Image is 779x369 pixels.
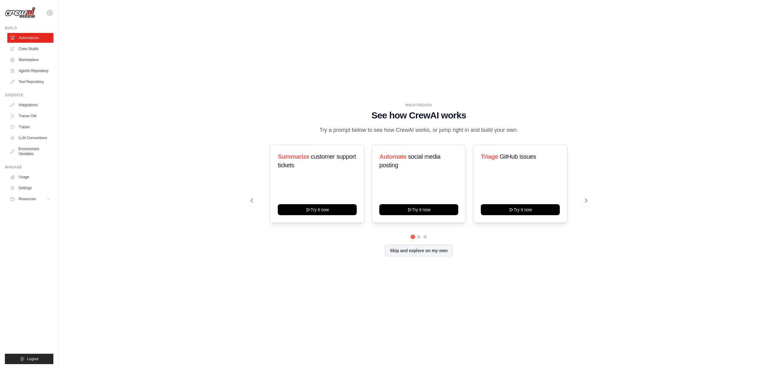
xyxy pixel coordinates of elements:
button: Resources [7,194,53,204]
button: Try it now [481,204,560,215]
a: Environment Variables [7,144,53,159]
a: Agents Repository [7,66,53,76]
span: customer support tickets [278,153,356,168]
button: Skip and explore on my own [385,245,453,256]
a: LLM Connections [7,133,53,143]
p: Try a prompt below to see how CrewAI works, or jump right in and build your own. [316,126,521,135]
span: Triage [481,153,498,160]
span: Summarize [278,153,309,160]
a: Integrations [7,100,53,110]
a: Crew Studio [7,44,53,54]
span: Logout [27,356,38,361]
a: Marketplace [7,55,53,65]
a: Settings [7,183,53,193]
a: Traces Old [7,111,53,121]
span: Resources [19,197,36,201]
a: Tool Repository [7,77,53,87]
h1: See how CrewAI works [251,110,587,121]
span: social media posting [379,153,441,168]
a: Usage [7,172,53,182]
button: Logout [5,354,53,364]
div: WALKTHROUGH [251,103,587,107]
span: GitHub issues [500,153,536,160]
img: Logo [5,7,35,19]
div: Manage [5,165,53,170]
button: Try it now [379,204,458,215]
div: Build [5,26,53,31]
a: Automations [7,33,53,43]
a: Traces [7,122,53,132]
button: Try it now [278,204,357,215]
span: Automate [379,153,406,160]
div: Operate [5,93,53,98]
